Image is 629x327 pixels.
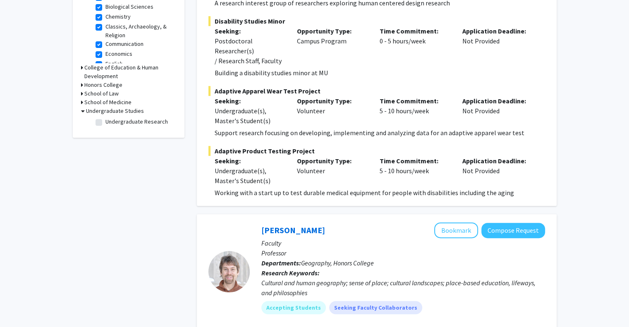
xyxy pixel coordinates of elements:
label: English [105,60,123,68]
label: Classics, Archaeology, & Religion [105,22,174,40]
mat-chip: Accepting Students [261,301,326,314]
div: Not Provided [456,156,539,186]
label: Communication [105,40,143,48]
div: Not Provided [456,26,539,66]
div: Postdoctoral Researcher(s) / Research Staff, Faculty [215,36,285,66]
p: Application Deadline: [462,96,533,106]
p: Application Deadline: [462,156,533,166]
div: Volunteer [291,156,373,186]
iframe: Chat [6,290,35,321]
p: Support research focusing on developing, implementing and analyzing data for an adaptive apparel ... [215,128,545,138]
b: Research Keywords: [261,269,320,277]
div: Volunteer [291,96,373,126]
div: 0 - 5 hours/week [373,26,456,66]
b: Departments: [261,259,301,267]
h3: School of Law [84,89,119,98]
h3: Undergraduate Studies [86,107,144,115]
button: Add Soren Larsen to Bookmarks [434,222,478,238]
mat-chip: Seeking Faculty Collaborators [329,301,422,314]
label: Undergraduate Research [105,117,168,126]
div: 5 - 10 hours/week [373,96,456,126]
span: Adaptive Product Testing Project [208,146,545,156]
span: Geography, Honors College [301,259,374,267]
label: Chemistry [105,12,131,21]
div: 5 - 10 hours/week [373,156,456,186]
p: Time Commitment: [380,26,450,36]
p: Time Commitment: [380,156,450,166]
p: Time Commitment: [380,96,450,106]
div: Undergraduate(s), Master's Student(s) [215,106,285,126]
p: Opportunity Type: [297,96,367,106]
h3: Honors College [84,81,122,89]
span: Disability Studies Minor [208,16,545,26]
h3: School of Medicine [84,98,132,107]
div: Not Provided [456,96,539,126]
label: Economics [105,50,132,58]
p: Opportunity Type: [297,156,367,166]
a: [PERSON_NAME] [261,225,325,235]
p: Building a disability studies minor at MU [215,68,545,78]
h3: College of Education & Human Development [84,63,176,81]
div: Campus Program [291,26,373,66]
p: Working with a start up to test durable medical equipment for people with disabilities including ... [215,188,545,198]
div: Cultural and human geography; sense of place; cultural landscapes; place-based education, lifeway... [261,278,545,298]
label: Biological Sciences [105,2,153,11]
span: Adaptive Apparel Wear Test Project [208,86,545,96]
p: Professor [261,248,545,258]
p: Seeking: [215,26,285,36]
p: Seeking: [215,156,285,166]
p: Application Deadline: [462,26,533,36]
button: Compose Request to Soren Larsen [481,223,545,238]
p: Opportunity Type: [297,26,367,36]
p: Seeking: [215,96,285,106]
p: Faculty [261,238,545,248]
div: Undergraduate(s), Master's Student(s) [215,166,285,186]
